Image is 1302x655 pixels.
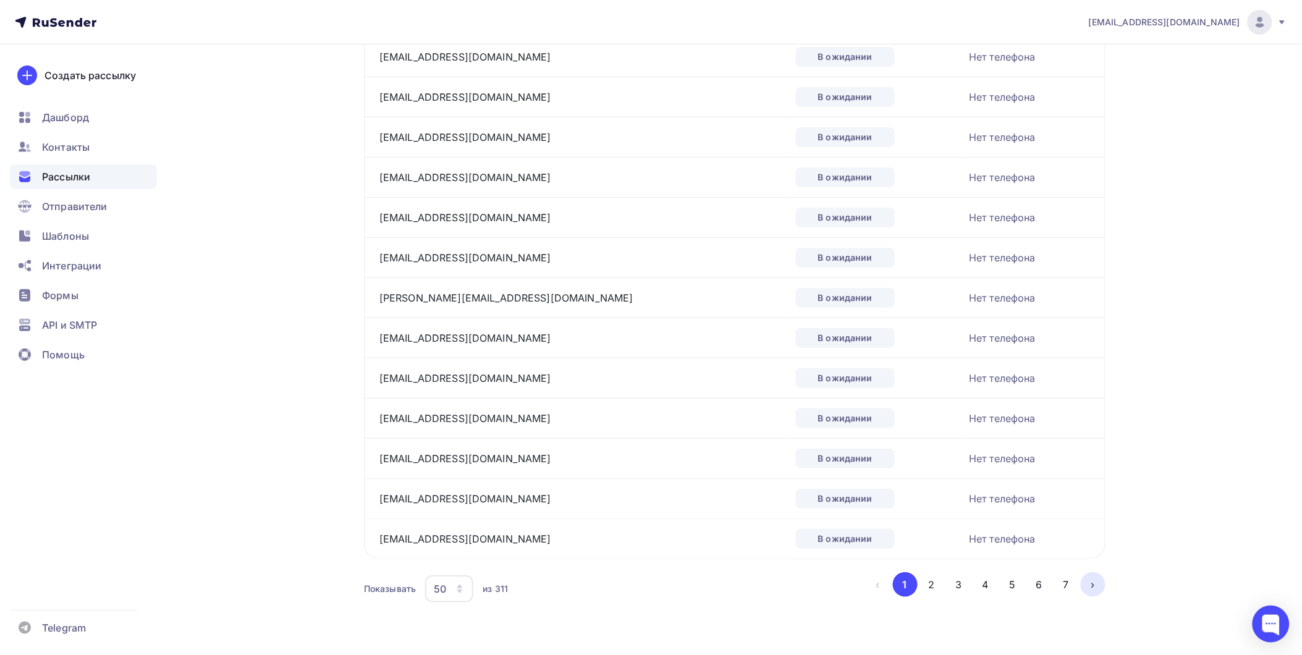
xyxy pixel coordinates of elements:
a: Контакты [10,135,157,159]
div: В ожидании [796,127,895,147]
div: В ожидании [796,167,895,187]
a: Шаблоны [10,224,157,248]
div: В ожидании [796,248,895,268]
span: Шаблоны [42,229,89,243]
button: Go to page 1 [893,572,918,597]
button: Go to page 6 [1027,572,1052,597]
span: Интеграции [42,258,101,273]
div: Нет телефона [969,451,1036,466]
a: Рассылки [10,164,157,189]
div: В ожидании [796,328,895,348]
a: [EMAIL_ADDRESS][DOMAIN_NAME] [379,171,551,184]
div: В ожидании [796,47,895,67]
span: [EMAIL_ADDRESS][DOMAIN_NAME] [1089,16,1240,28]
a: Формы [10,283,157,308]
div: Нет телефона [969,250,1036,265]
a: [EMAIL_ADDRESS][DOMAIN_NAME] [379,51,551,63]
a: Отправители [10,194,157,219]
span: API и SMTP [42,318,97,332]
a: [EMAIL_ADDRESS][DOMAIN_NAME] [379,372,551,384]
span: Рассылки [42,169,90,184]
div: В ожидании [796,408,895,428]
ul: Pagination [866,572,1105,597]
div: Создать рассылку [44,68,136,83]
a: [EMAIL_ADDRESS][DOMAIN_NAME] [379,412,551,425]
button: Go to page 7 [1054,572,1079,597]
div: В ожидании [796,208,895,227]
a: [EMAIL_ADDRESS][DOMAIN_NAME] [379,492,551,505]
div: Нет телефона [969,491,1036,506]
div: Нет телефона [969,371,1036,386]
div: В ожидании [796,529,895,549]
div: В ожидании [796,87,895,107]
span: Дашборд [42,110,89,125]
div: Нет телефона [969,49,1036,64]
div: Показывать [364,583,416,595]
div: Нет телефона [969,170,1036,185]
button: 50 [425,575,474,603]
a: [EMAIL_ADDRESS][DOMAIN_NAME] [379,211,551,224]
button: Go to page 5 [1000,572,1025,597]
span: Помощь [42,347,85,362]
div: Нет телефона [969,290,1036,305]
a: [EMAIL_ADDRESS][DOMAIN_NAME] [379,533,551,545]
a: [PERSON_NAME][EMAIL_ADDRESS][DOMAIN_NAME] [379,292,633,304]
div: Нет телефона [969,531,1036,546]
a: [EMAIL_ADDRESS][DOMAIN_NAME] [379,251,551,264]
a: [EMAIL_ADDRESS][DOMAIN_NAME] [379,452,551,465]
span: Формы [42,288,78,303]
div: Нет телефона [969,411,1036,426]
span: Telegram [42,620,86,635]
div: В ожидании [796,288,895,308]
button: Go to page 4 [973,572,998,597]
button: Go to next page [1081,572,1105,597]
a: [EMAIL_ADDRESS][DOMAIN_NAME] [1089,10,1287,35]
a: [EMAIL_ADDRESS][DOMAIN_NAME] [379,91,551,103]
div: В ожидании [796,489,895,509]
button: Go to page 3 [947,572,971,597]
div: Нет телефона [969,90,1036,104]
div: Нет телефона [969,130,1036,145]
button: Go to page 2 [919,572,944,597]
div: Нет телефона [969,210,1036,225]
a: [EMAIL_ADDRESS][DOMAIN_NAME] [379,131,551,143]
a: [EMAIL_ADDRESS][DOMAIN_NAME] [379,332,551,344]
span: Контакты [42,140,90,154]
div: 50 [434,581,446,596]
div: Нет телефона [969,331,1036,345]
div: В ожидании [796,368,895,388]
div: В ожидании [796,449,895,468]
a: Дашборд [10,105,157,130]
div: из 311 [483,583,508,595]
span: Отправители [42,199,108,214]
